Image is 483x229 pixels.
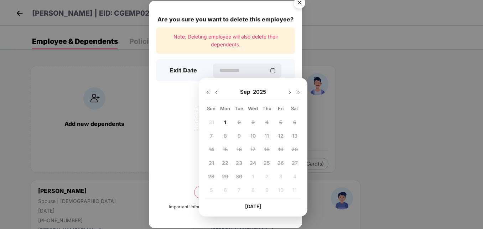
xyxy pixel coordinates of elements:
div: Mon [219,105,232,112]
img: svg+xml;base64,PHN2ZyBpZD0iRHJvcGRvd24tMzJ4MzIiIHhtbG5zPSJodHRwOi8vd3d3LnczLm9yZy8yMDAwL3N2ZyIgd2... [214,90,219,95]
div: Sun [205,105,218,112]
div: Sat [289,105,301,112]
div: Note: Deleting employee will also delete their dependents. [156,27,295,54]
span: 2025 [253,88,266,96]
img: svg+xml;base64,PHN2ZyBpZD0iQ2FsZW5kYXItMzJ4MzIiIHhtbG5zPSJodHRwOi8vd3d3LnczLm9yZy8yMDAwL3N2ZyIgd2... [270,68,276,73]
div: Thu [261,105,273,112]
div: Important! Information once deleted, can’t be recovered. [169,204,282,210]
img: svg+xml;base64,PHN2ZyB4bWxucz0iaHR0cDovL3d3dy53My5vcmcvMjAwMC9zdmciIHdpZHRoPSIxNiIgaGVpZ2h0PSIxNi... [295,90,301,95]
div: Fri [275,105,287,112]
button: Delete permanently [194,186,257,198]
div: Tue [233,105,245,112]
span: [DATE] [245,203,261,209]
img: svg+xml;base64,PHN2ZyB4bWxucz0iaHR0cDovL3d3dy53My5vcmcvMjAwMC9zdmciIHdpZHRoPSIxNiIgaGVpZ2h0PSIxNi... [205,90,211,95]
div: Wed [247,105,259,112]
span: 1 [224,119,226,125]
div: Are you sure you want to delete this employee? [156,15,295,24]
h3: Exit Date [170,66,197,75]
span: Sep [240,88,253,96]
img: svg+xml;base64,PHN2ZyBpZD0iRHJvcGRvd24tMzJ4MzIiIHhtbG5zPSJodHRwOi8vd3d3LnczLm9yZy8yMDAwL3N2ZyIgd2... [287,90,292,95]
img: svg+xml;base64,PHN2ZyB4bWxucz0iaHR0cDovL3d3dy53My5vcmcvMjAwMC9zdmciIHdpZHRoPSIyMjQiIGhlaWdodD0iMT... [186,101,265,157]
